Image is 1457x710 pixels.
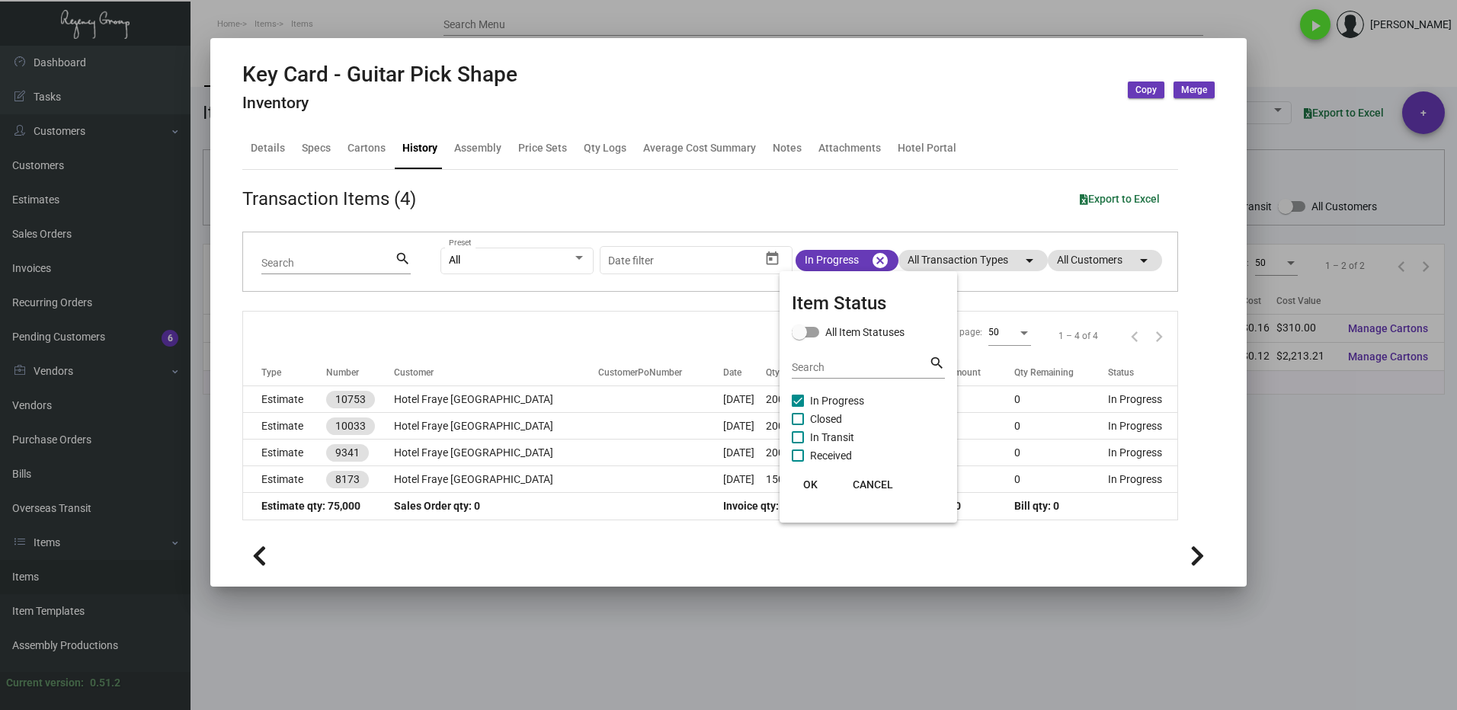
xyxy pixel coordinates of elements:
[90,675,120,691] div: 0.51.2
[853,478,893,491] span: CANCEL
[825,323,905,341] span: All Item Statuses
[810,410,842,428] span: Closed
[929,354,945,373] mat-icon: search
[810,392,864,410] span: In Progress
[786,471,834,498] button: OK
[803,478,818,491] span: OK
[841,471,905,498] button: CANCEL
[792,289,945,317] mat-card-title: Item Status
[6,675,84,691] div: Current version:
[810,446,852,465] span: Received
[810,428,854,446] span: In Transit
